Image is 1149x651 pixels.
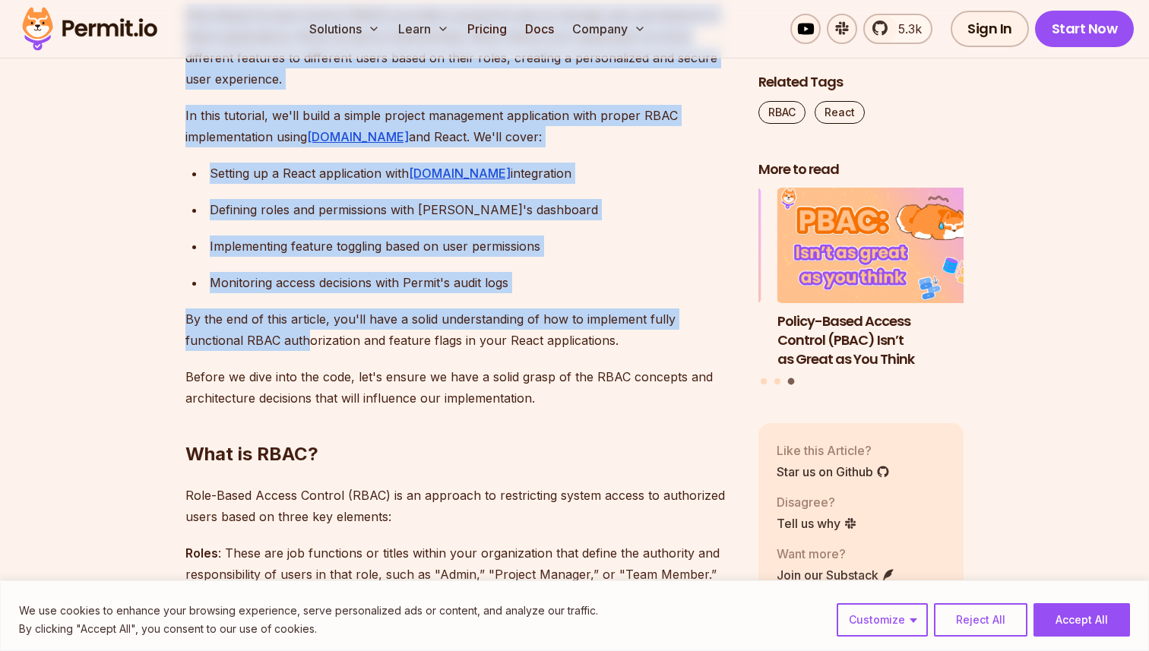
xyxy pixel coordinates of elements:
[556,188,761,369] li: 2 of 3
[210,199,734,220] div: Defining roles and permissions with [PERSON_NAME]'s dashboard
[185,545,218,561] strong: Roles
[556,188,761,304] img: Implementing Authentication and Authorization in Next.js
[19,602,598,620] p: We use cookies to enhance your browsing experience, serve personalized ads or content, and analyz...
[777,493,857,511] p: Disagree?
[185,542,734,585] p: : These are job functions or titles within your organization that define the authority and respon...
[1035,11,1135,47] a: Start Now
[185,381,734,466] h2: What is RBAC?
[758,73,964,92] h2: Related Tags
[863,14,932,44] a: 5.3k
[409,166,511,181] a: [DOMAIN_NAME]
[519,14,560,44] a: Docs
[777,188,983,304] img: Policy-Based Access Control (PBAC) Isn’t as Great as You Think
[185,308,734,351] p: By the end of this article, you'll have a solid understanding of how to implement fully functiona...
[556,312,761,350] h3: Implementing Authentication and Authorization in Next.js
[815,101,865,124] a: React
[185,485,734,527] p: Role-Based Access Control (RBAC) is an approach to restricting system access to authorized users ...
[777,441,890,460] p: Like this Article?
[777,312,983,368] h3: Policy-Based Access Control (PBAC) Isn’t as Great as You Think
[19,620,598,638] p: By clicking "Accept All", you consent to our use of cookies.
[889,20,922,38] span: 5.3k
[556,188,761,369] a: Implementing Authentication and Authorization in Next.jsImplementing Authentication and Authoriza...
[787,378,794,385] button: Go to slide 3
[210,272,734,293] div: Monitoring access decisions with Permit's audit logs
[777,545,895,563] p: Want more?
[185,105,734,147] p: In this tutorial, we'll build a simple project management application with proper RBAC implementa...
[777,188,983,369] li: 3 of 3
[761,378,767,384] button: Go to slide 1
[777,514,857,532] a: Tell us why
[758,101,806,124] a: RBAC
[566,14,652,44] button: Company
[392,14,455,44] button: Learn
[777,463,890,481] a: Star us on Github
[303,14,386,44] button: Solutions
[307,129,409,144] a: [DOMAIN_NAME]
[758,160,964,179] h2: More to read
[185,366,734,409] p: Before we dive into the code, let's ensure we have a solid grasp of the RBAC concepts and archite...
[461,14,513,44] a: Pricing
[15,3,164,55] img: Permit logo
[210,235,734,257] div: Implementing feature toggling based on user permissions
[210,163,734,184] div: Setting up a React application with integration
[758,188,964,387] div: Posts
[934,603,1027,637] button: Reject All
[837,603,928,637] button: Customize
[777,566,895,584] a: Join our Substack
[951,11,1029,47] a: Sign In
[1033,603,1130,637] button: Accept All
[774,378,780,384] button: Go to slide 2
